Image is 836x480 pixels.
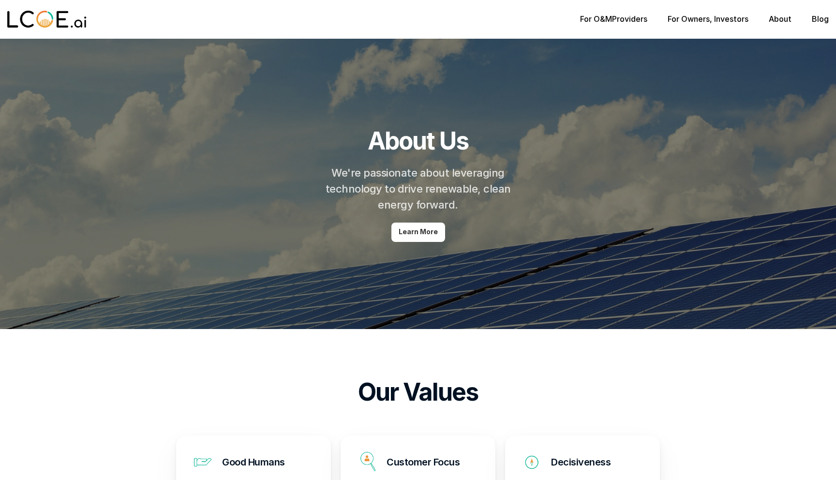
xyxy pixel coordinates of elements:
[399,228,438,236] p: Learn More
[580,15,647,24] p: Providers
[580,14,612,24] a: For O&M
[668,15,748,24] p: , Investors
[769,14,791,24] a: About
[668,14,710,24] a: For Owners
[358,377,478,406] h2: Our Values
[324,165,512,213] h2: We're passionate about leveraging technology to drive renewable, clean energy forward.
[387,455,460,469] h3: Customer Focus
[222,455,285,469] h3: Good Humans
[788,434,836,480] iframe: Chat Widget
[391,223,445,242] a: Learn More
[368,126,468,155] h1: About Us
[551,455,611,469] h3: Decisiveness
[812,14,829,24] a: Blog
